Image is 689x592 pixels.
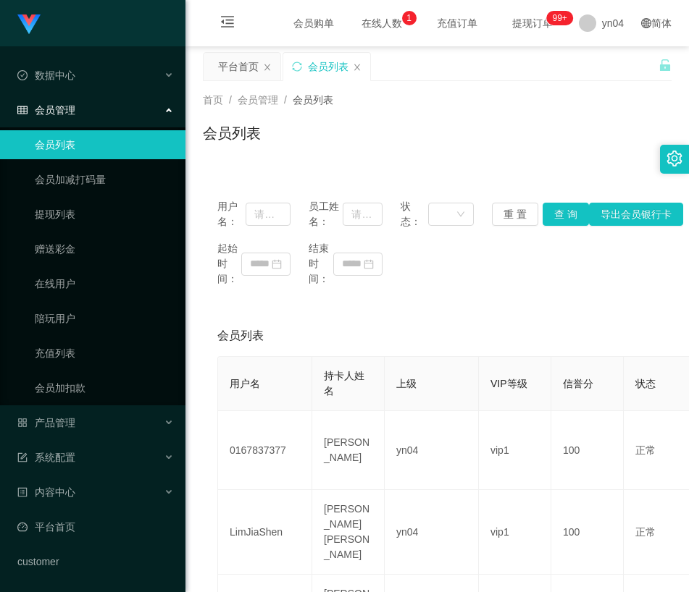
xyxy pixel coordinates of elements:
[543,203,589,226] button: 查 询
[641,18,651,28] i: 图标: global
[17,486,75,498] span: 内容中心
[217,199,246,229] span: 用户名：
[546,11,572,25] sup: 326
[35,130,174,159] a: 会员列表
[35,304,174,333] a: 陪玩用户
[312,490,385,575] td: [PERSON_NAME] [PERSON_NAME]
[35,200,174,229] a: 提现列表
[563,378,593,389] span: 信誉分
[353,63,362,72] i: 图标: close
[635,526,656,538] span: 正常
[17,452,28,462] i: 图标: form
[396,378,417,389] span: 上级
[635,378,656,389] span: 状态
[217,327,264,344] span: 会员列表
[659,59,672,72] i: 图标: unlock
[35,165,174,194] a: 会员加减打码量
[589,203,683,226] button: 导出会员银行卡
[35,234,174,263] a: 赠送彩金
[308,53,348,80] div: 会员列表
[385,490,479,575] td: yn04
[203,94,223,106] span: 首页
[354,18,409,28] span: 在线人数
[246,203,291,226] input: 请输入
[217,241,241,287] span: 起始时间：
[406,11,412,25] p: 1
[17,14,41,35] img: logo.9652507e.png
[635,444,656,456] span: 正常
[218,411,312,490] td: 0167837377
[17,69,75,81] span: 数据中心
[309,241,333,287] span: 结束时间：
[218,53,259,80] div: 平台首页
[293,94,333,106] span: 会员列表
[17,418,28,428] i: 图标: appstore-o
[284,94,287,106] span: /
[17,487,28,497] i: 图标: profile
[229,94,232,106] span: /
[263,63,272,72] i: 图标: close
[203,1,252,47] i: 图标: menu-fold
[17,547,174,576] a: customer
[667,151,682,166] i: 图标: setting
[272,259,282,269] i: 图标: calendar
[492,203,538,226] button: 重 置
[505,18,560,28] span: 提现订单
[312,411,385,490] td: [PERSON_NAME]
[17,512,174,541] a: 图标: dashboard平台首页
[35,269,174,298] a: 在线用户
[17,70,28,80] i: 图标: check-circle-o
[17,104,75,116] span: 会员管理
[17,417,75,428] span: 产品管理
[401,199,428,229] span: 状态：
[218,490,312,575] td: LimJiaShen
[479,411,551,490] td: vip1
[479,490,551,575] td: vip1
[324,370,364,397] span: 持卡人姓名
[17,105,28,115] i: 图标: table
[456,210,465,220] i: 图标: down
[309,199,343,229] span: 员工姓名：
[551,490,624,575] td: 100
[17,452,75,463] span: 系统配置
[364,259,374,269] i: 图标: calendar
[551,411,624,490] td: 100
[35,339,174,368] a: 充值列表
[230,378,260,389] span: 用户名
[385,411,479,490] td: yn04
[343,203,382,226] input: 请输入
[238,94,278,106] span: 会员管理
[292,62,302,72] i: 图标: sync
[203,122,261,144] h1: 会员列表
[490,378,527,389] span: VIP等级
[35,373,174,402] a: 会员加扣款
[402,11,417,25] sup: 1
[430,18,485,28] span: 充值订单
